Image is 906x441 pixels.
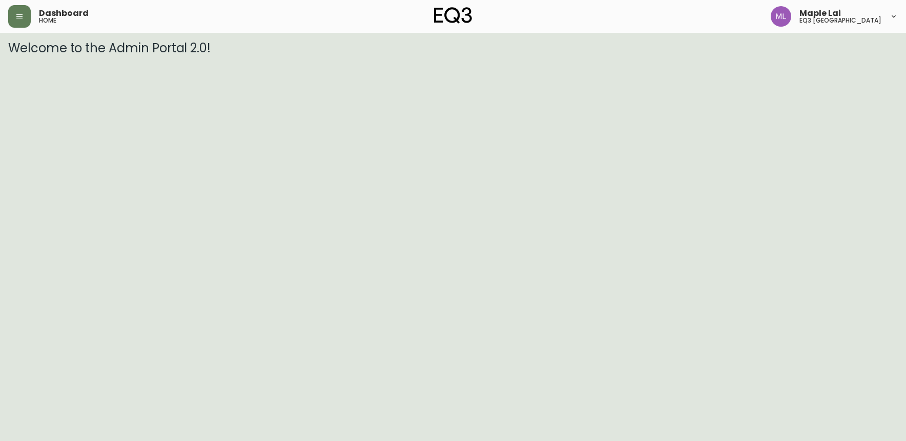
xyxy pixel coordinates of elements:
[8,41,898,55] h3: Welcome to the Admin Portal 2.0!
[771,6,791,27] img: 61e28cffcf8cc9f4e300d877dd684943
[434,7,472,24] img: logo
[799,9,841,17] span: Maple Lai
[799,17,881,24] h5: eq3 [GEOGRAPHIC_DATA]
[39,17,56,24] h5: home
[39,9,89,17] span: Dashboard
